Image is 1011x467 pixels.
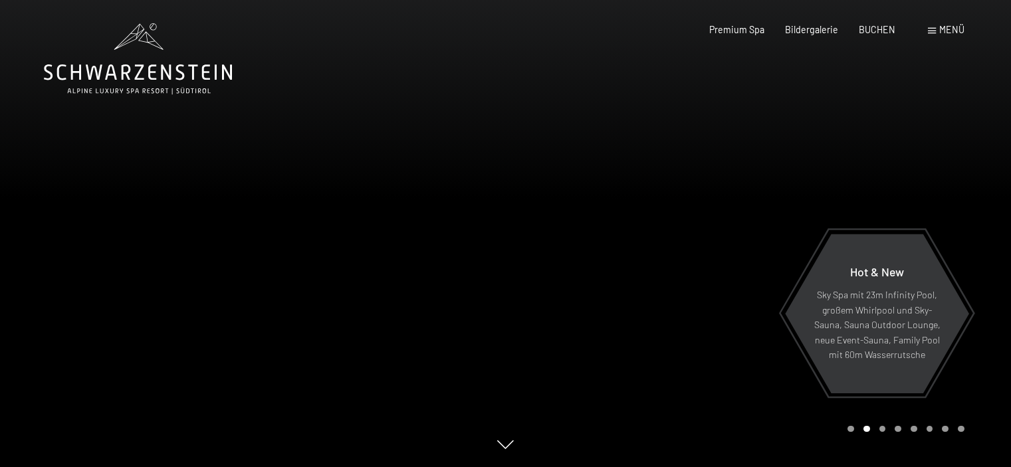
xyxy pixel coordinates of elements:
div: Carousel Page 1 [847,426,854,432]
div: Carousel Page 5 [911,426,917,432]
span: Menü [939,24,964,35]
div: Carousel Pagination [843,426,964,432]
div: Carousel Page 8 [958,426,964,432]
div: Carousel Page 4 [895,426,901,432]
div: Carousel Page 6 [927,426,933,432]
a: BUCHEN [859,24,895,35]
span: Hot & New [850,264,904,279]
div: Carousel Page 7 [942,426,949,432]
div: Carousel Page 2 (Current Slide) [863,426,870,432]
p: Sky Spa mit 23m Infinity Pool, großem Whirlpool und Sky-Sauna, Sauna Outdoor Lounge, neue Event-S... [814,288,941,363]
a: Premium Spa [709,24,764,35]
div: Carousel Page 3 [879,426,886,432]
a: Hot & New Sky Spa mit 23m Infinity Pool, großem Whirlpool und Sky-Sauna, Sauna Outdoor Lounge, ne... [784,233,970,394]
a: Bildergalerie [785,24,838,35]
